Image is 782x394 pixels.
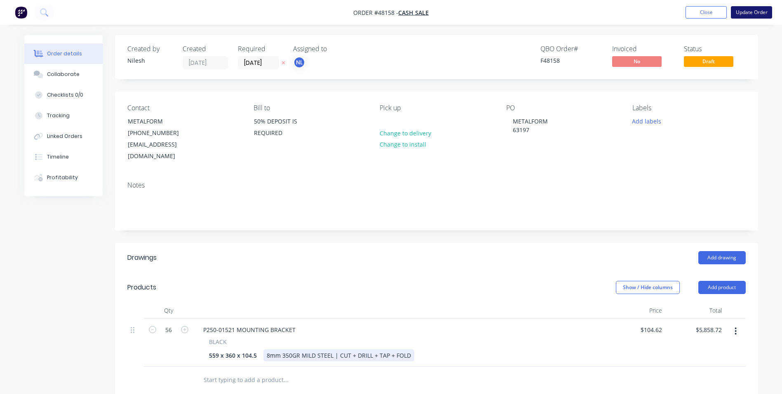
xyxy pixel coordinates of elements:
[15,6,27,19] img: Factory
[128,116,196,127] div: METALFORM
[209,337,227,346] span: BLACK
[380,104,493,112] div: Pick up
[398,9,429,17] a: CASH SALE
[24,147,103,167] button: Timeline
[616,281,680,294] button: Show / Hide columns
[684,45,746,53] div: Status
[247,115,329,142] div: 50% DEPOSIT IS REQUIRED
[353,9,398,17] span: Order #48158 -
[47,174,78,181] div: Profitability
[698,251,746,264] button: Add drawing
[24,43,103,64] button: Order details
[684,56,733,66] span: Draft
[47,153,69,161] div: Timeline
[24,85,103,105] button: Checklists 0/0
[206,349,260,361] div: 559 x 360 x 104.5
[127,56,173,65] div: Nilesh
[128,127,196,139] div: [PHONE_NUMBER]
[127,253,157,263] div: Drawings
[47,71,80,78] div: Collaborate
[628,115,666,126] button: Add labels
[127,104,240,112] div: Contact
[506,104,619,112] div: PO
[506,115,554,136] div: METALFORM 63197
[375,139,430,150] button: Change to install
[612,56,662,66] span: No
[612,45,674,53] div: Invoiced
[127,282,156,292] div: Products
[375,127,435,138] button: Change to delivery
[24,105,103,126] button: Tracking
[183,45,228,53] div: Created
[263,349,414,361] div: 8mm 350GR MILD STEEL | CUT + DRILL + TAP + FOLD
[47,133,82,140] div: Linked Orders
[47,112,70,119] div: Tracking
[144,302,193,319] div: Qty
[606,302,665,319] div: Price
[197,324,302,336] div: P250-01521 MOUNTING BRACKET
[254,116,322,139] div: 50% DEPOSIT IS REQUIRED
[203,372,368,388] input: Start typing to add a product...
[24,126,103,147] button: Linked Orders
[238,45,283,53] div: Required
[665,302,725,319] div: Total
[127,45,173,53] div: Created by
[47,91,83,99] div: Checklists 0/0
[686,6,727,19] button: Close
[293,45,376,53] div: Assigned to
[47,50,82,57] div: Order details
[24,167,103,188] button: Profitability
[128,139,196,162] div: [EMAIL_ADDRESS][DOMAIN_NAME]
[540,45,602,53] div: QBO Order #
[24,64,103,85] button: Collaborate
[698,281,746,294] button: Add product
[127,181,746,189] div: Notes
[254,104,366,112] div: Bill to
[293,56,305,69] button: NL
[121,115,203,162] div: METALFORM[PHONE_NUMBER][EMAIL_ADDRESS][DOMAIN_NAME]
[540,56,602,65] div: F48158
[632,104,745,112] div: Labels
[731,6,772,19] button: Update Order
